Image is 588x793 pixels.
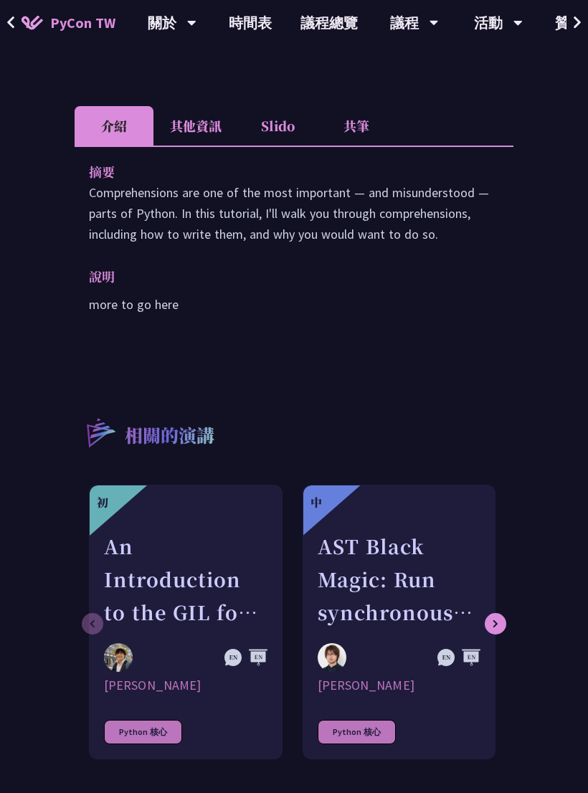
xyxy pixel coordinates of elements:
div: An Introduction to the GIL for Python Beginners: Disabling It in Python 3.13 and Leveraging Concu... [104,531,267,630]
p: 摘要 [89,162,470,183]
p: Comprehensions are one of the most important — and misunderstood — parts of Python. In this tutor... [89,183,499,245]
li: 其他資訊 [153,107,238,146]
p: more to go here [89,295,499,315]
div: AST Black Magic: Run synchronous Python code on asynchronous Pyodide [318,531,481,630]
span: PyCon TW [50,12,115,34]
li: 共筆 [317,107,396,146]
div: [PERSON_NAME] [318,678,481,695]
a: 初 An Introduction to the GIL for Python Beginners: Disabling It in Python 3.13 and Leveraging Con... [89,485,283,760]
li: Slido [238,107,317,146]
p: 說明 [89,267,470,288]
div: 初 [97,495,108,512]
img: Yuichiro Tachibana [318,644,346,673]
div: [PERSON_NAME] [104,678,267,695]
img: Home icon of PyCon TW 2025 [22,16,43,30]
div: Python 核心 [104,721,182,745]
img: r3.8d01567.svg [65,398,135,467]
li: 介紹 [75,107,153,146]
img: Yu Saito [104,644,133,673]
a: PyCon TW [7,5,130,41]
div: 中 [310,495,322,512]
a: 中 AST Black Magic: Run synchronous Python code on asynchronous Pyodide Yuichiro Tachibana [PERSON... [303,485,496,760]
div: Python 核心 [318,721,396,745]
p: 相關的演講 [125,423,214,452]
